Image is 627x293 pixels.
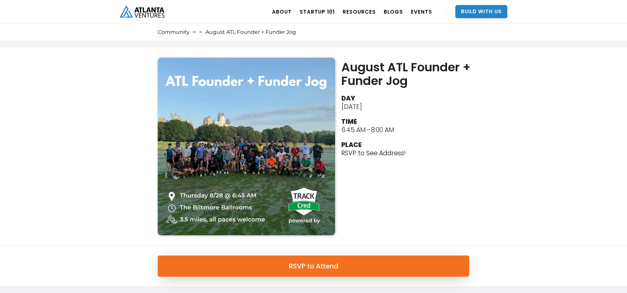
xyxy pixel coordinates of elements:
[158,29,190,36] a: Community
[411,2,432,21] a: EVENTS
[341,117,357,126] div: TIME
[341,60,473,88] h2: August ATL Founder + Funder Jog
[341,94,355,103] div: DAY
[205,29,296,36] div: August ATL Founder + Funder Jog
[341,141,362,149] div: PLACE
[341,103,362,111] div: [DATE]
[199,29,202,36] div: >
[341,126,366,134] div: 6:45 AM
[367,126,370,134] div: –
[300,2,335,21] a: Startup 101
[384,2,403,21] a: BLOGS
[193,29,196,36] div: >
[158,256,469,277] a: RSVP to Attend
[341,149,406,157] p: RSVP to See Address!
[455,5,507,18] a: Build With Us
[371,126,394,134] div: 8:00 AM
[343,2,376,21] a: RESOURCES
[272,2,292,21] a: ABOUT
